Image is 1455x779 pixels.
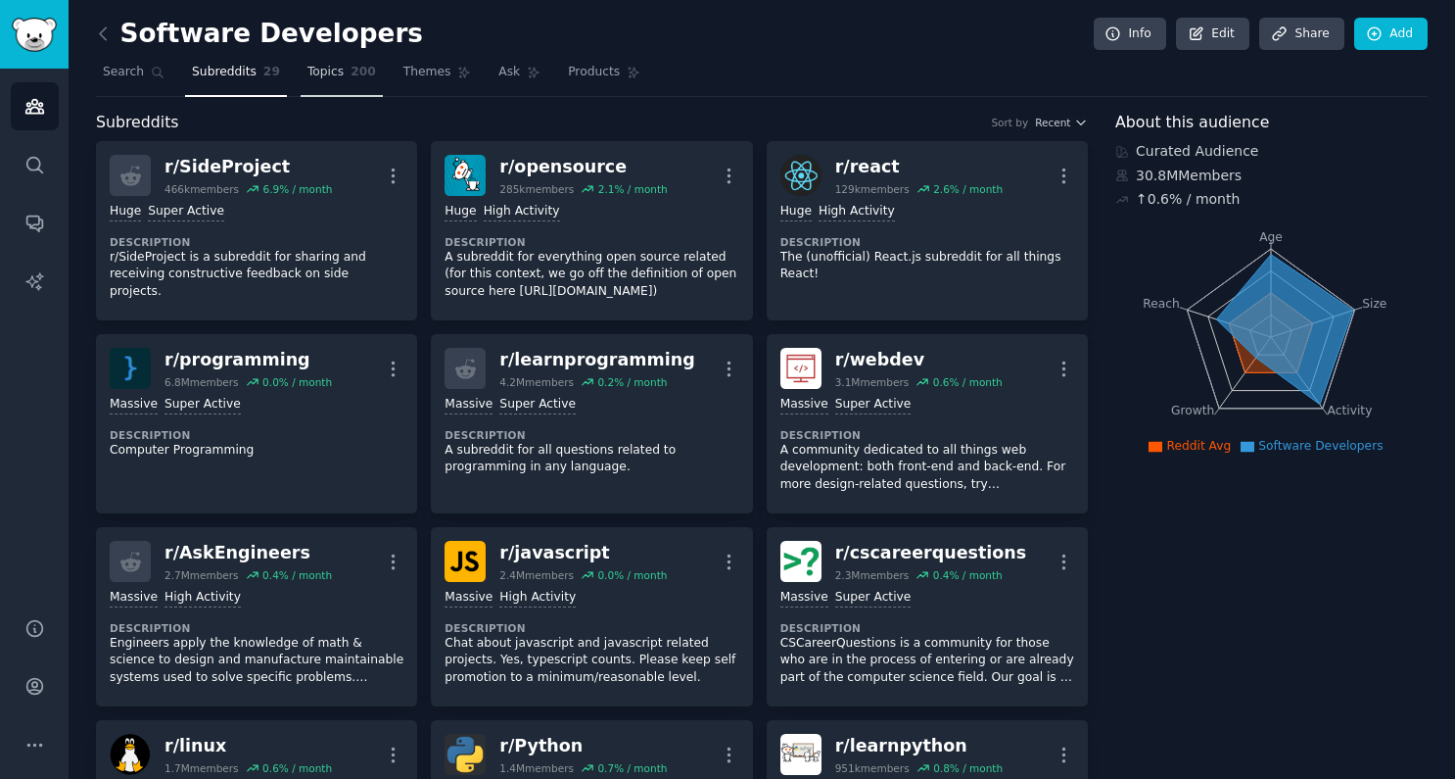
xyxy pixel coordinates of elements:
div: 1.7M members [164,761,239,775]
p: Engineers apply the knowledge of math & science to design and manufacture maintainable systems us... [110,635,403,687]
div: r/ cscareerquestions [835,541,1027,565]
a: Products [561,57,647,97]
dt: Description [445,621,738,635]
dt: Description [445,428,738,442]
img: GummySearch logo [12,18,57,52]
div: 0.4 % / month [262,568,332,582]
div: Massive [780,396,828,414]
tspan: Reach [1143,296,1180,310]
a: javascriptr/javascript2.4Mmembers0.0% / monthMassiveHigh ActivityDescriptionChat about javascript... [431,527,752,706]
img: opensource [445,155,486,196]
a: webdevr/webdev3.1Mmembers0.6% / monthMassiveSuper ActiveDescriptionA community dedicated to all t... [767,334,1088,513]
div: ↑ 0.6 % / month [1136,189,1240,210]
div: High Activity [499,589,576,608]
p: A subreddit for everything open source related (for this context, we go off the definition of ope... [445,249,738,301]
img: linux [110,734,151,775]
p: The (unofficial) React.js subreddit for all things React! [780,249,1074,283]
a: reactr/react129kmembers2.6% / monthHugeHigh ActivityDescriptionThe (unofficial) React.js subreddi... [767,141,1088,320]
div: Massive [445,396,493,414]
div: Huge [110,203,141,221]
div: Super Active [835,589,912,608]
div: 4.2M members [499,375,574,389]
tspan: Size [1362,296,1386,310]
img: javascript [445,541,486,582]
div: 129k members [835,182,910,196]
div: Huge [780,203,812,221]
div: 2.7M members [164,568,239,582]
a: cscareerquestionsr/cscareerquestions2.3Mmembers0.4% / monthMassiveSuper ActiveDescriptionCSCareer... [767,527,1088,706]
div: 0.4 % / month [933,568,1003,582]
tspan: Age [1259,230,1283,244]
a: r/learnprogramming4.2Mmembers0.2% / monthMassiveSuper ActiveDescriptionA subreddit for all questi... [431,334,752,513]
div: r/ javascript [499,541,667,565]
div: 2.4M members [499,568,574,582]
div: r/ react [835,155,1003,179]
div: Super Active [499,396,576,414]
div: Huge [445,203,476,221]
a: Info [1094,18,1166,51]
div: Sort by [991,116,1028,129]
img: learnpython [780,734,821,775]
p: A subreddit for all questions related to programming in any language. [445,442,738,476]
div: r/ learnpython [835,734,1003,758]
div: 0.8 % / month [933,761,1003,775]
a: Edit [1176,18,1249,51]
span: Subreddits [96,111,179,135]
div: Massive [445,589,493,608]
a: r/SideProject466kmembers6.9% / monthHugeSuper ActiveDescriptionr/SideProject is a subreddit for s... [96,141,417,320]
a: Topics200 [301,57,383,97]
a: Share [1259,18,1343,51]
div: 2.3M members [835,568,910,582]
dt: Description [110,621,403,635]
span: 29 [263,64,280,81]
tspan: Activity [1328,404,1373,417]
div: 285k members [499,182,574,196]
div: Curated Audience [1115,141,1428,162]
div: High Activity [164,589,241,608]
h2: Software Developers [96,19,423,50]
span: Topics [307,64,344,81]
dt: Description [780,235,1074,249]
span: Themes [403,64,451,81]
div: High Activity [819,203,895,221]
div: r/ webdev [835,348,1003,372]
tspan: Growth [1171,404,1214,417]
div: 2.1 % / month [598,182,668,196]
span: Recent [1035,116,1070,129]
div: 2.6 % / month [933,182,1003,196]
div: 30.8M Members [1115,166,1428,186]
a: Search [96,57,171,97]
div: 0.6 % / month [262,761,332,775]
a: Subreddits29 [185,57,287,97]
div: Massive [780,589,828,608]
img: Python [445,734,486,775]
a: opensourcer/opensource285kmembers2.1% / monthHugeHigh ActivityDescriptionA subreddit for everythi... [431,141,752,320]
div: 6.9 % / month [262,182,332,196]
span: Software Developers [1258,439,1383,453]
p: CSCareerQuestions is a community for those who are in the process of entering or are already part... [780,635,1074,687]
dt: Description [780,621,1074,635]
a: r/AskEngineers2.7Mmembers0.4% / monthMassiveHigh ActivityDescriptionEngineers apply the knowledge... [96,527,417,706]
div: 466k members [164,182,239,196]
div: 951k members [835,761,910,775]
div: 6.8M members [164,375,239,389]
p: Computer Programming [110,442,403,460]
div: 0.0 % / month [597,568,667,582]
dt: Description [110,235,403,249]
span: Search [103,64,144,81]
span: Products [568,64,620,81]
div: 0.0 % / month [262,375,332,389]
span: 200 [351,64,376,81]
div: 0.6 % / month [933,375,1003,389]
div: r/ AskEngineers [164,541,332,565]
div: r/ learnprogramming [499,348,694,372]
div: 3.1M members [835,375,910,389]
img: programming [110,348,151,389]
dt: Description [780,428,1074,442]
a: Themes [397,57,479,97]
div: Super Active [835,396,912,414]
div: High Activity [484,203,560,221]
p: Chat about javascript and javascript related projects. Yes, typescript counts. Please keep self p... [445,635,738,687]
img: react [780,155,821,196]
span: Ask [498,64,520,81]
